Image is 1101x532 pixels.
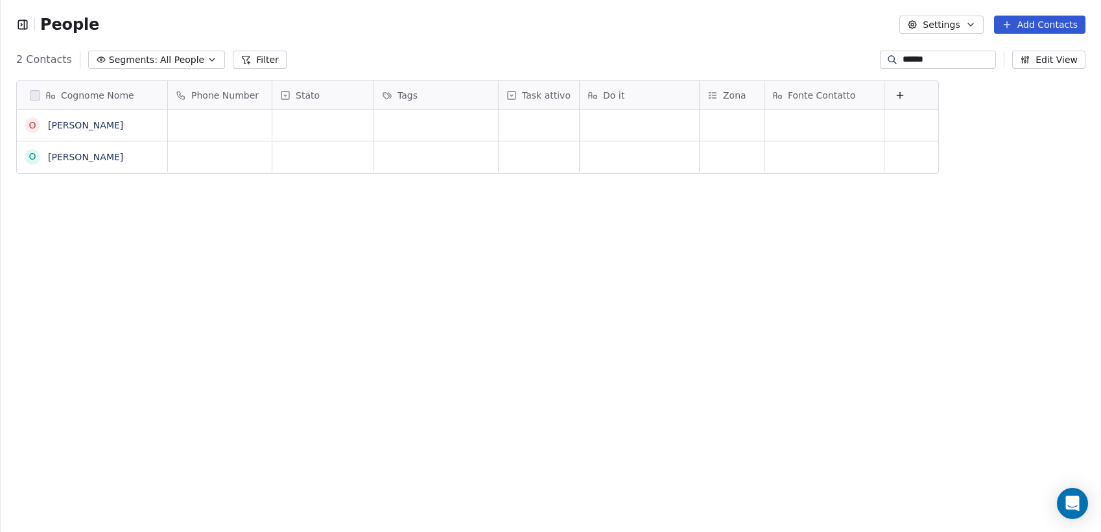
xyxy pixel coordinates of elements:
[29,119,36,132] div: O
[109,53,158,67] span: Segments:
[61,89,134,102] span: Cognome Nome
[603,89,624,102] span: Do it
[397,89,418,102] span: Tags
[580,81,699,109] div: Do it
[700,81,764,109] div: Zona
[17,110,168,518] div: grid
[40,15,99,34] span: People
[764,81,884,109] div: Fonte Contatto
[17,81,167,109] div: Cognome Nome
[994,16,1085,34] button: Add Contacts
[48,152,123,162] a: [PERSON_NAME]
[1012,51,1085,69] button: Edit View
[522,89,571,102] span: Task attivo
[48,120,123,130] a: [PERSON_NAME]
[272,81,373,109] div: Stato
[788,89,855,102] span: Fonte Contatto
[1057,488,1088,519] div: Open Intercom Messenger
[374,81,498,109] div: Tags
[233,51,287,69] button: Filter
[168,110,940,518] div: grid
[168,81,272,109] div: Phone Number
[191,89,259,102] span: Phone Number
[499,81,579,109] div: Task attivo
[296,89,320,102] span: Stato
[723,89,746,102] span: Zona
[16,52,72,67] span: 2 Contacts
[160,53,204,67] span: All People
[899,16,983,34] button: Settings
[29,150,36,163] div: O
